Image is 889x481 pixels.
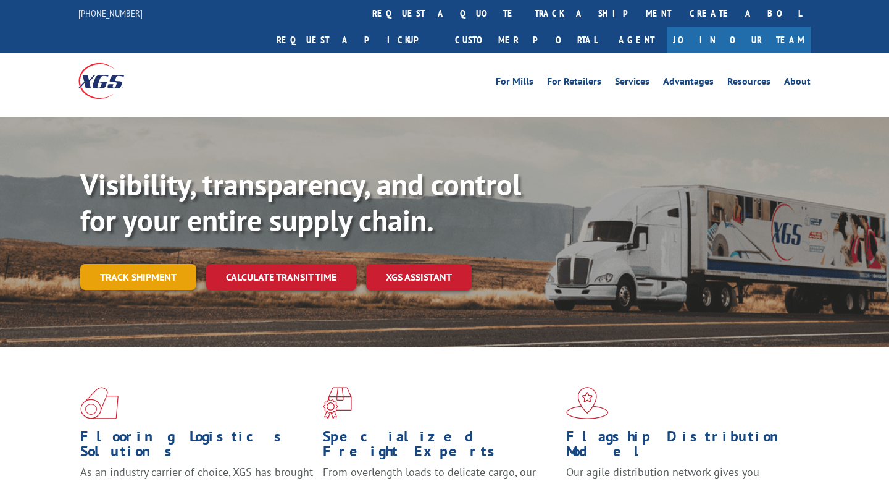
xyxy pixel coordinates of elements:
a: Services [615,77,649,90]
img: xgs-icon-focused-on-flooring-red [323,387,352,419]
h1: Flagship Distribution Model [566,429,799,465]
a: Agent [606,27,667,53]
a: [PHONE_NUMBER] [78,7,143,19]
a: Calculate transit time [206,264,356,291]
a: Request a pickup [267,27,446,53]
a: For Mills [496,77,533,90]
a: Join Our Team [667,27,811,53]
b: Visibility, transparency, and control for your entire supply chain. [80,165,521,239]
a: About [784,77,811,90]
a: Track shipment [80,264,196,290]
a: Customer Portal [446,27,606,53]
a: For Retailers [547,77,601,90]
img: xgs-icon-total-supply-chain-intelligence-red [80,387,119,419]
h1: Flooring Logistics Solutions [80,429,314,465]
a: Resources [727,77,770,90]
h1: Specialized Freight Experts [323,429,556,465]
a: Advantages [663,77,714,90]
a: XGS ASSISTANT [366,264,472,291]
img: xgs-icon-flagship-distribution-model-red [566,387,609,419]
